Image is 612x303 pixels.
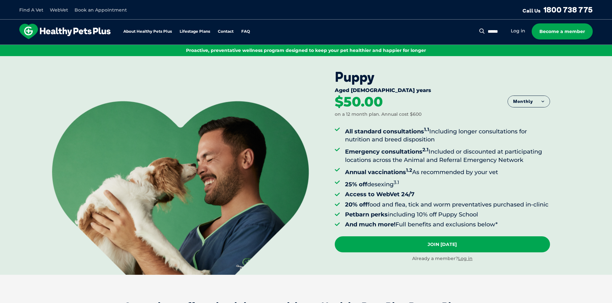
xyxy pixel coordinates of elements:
[75,7,127,13] a: Book an Appointment
[335,95,383,109] div: $50.00
[123,29,172,34] a: About Healthy Pets Plus
[345,148,429,155] strong: Emergency consultations
[422,147,429,153] sup: 2.1
[345,221,395,228] strong: And much more!
[522,7,541,14] span: Call Us
[458,256,473,261] a: Log in
[394,179,399,185] sup: 3.1
[522,5,593,14] a: Call Us1800 738 775
[186,47,426,53] span: Proactive, preventative wellness program designed to keep your pet healthier and happier for longer
[335,87,550,95] div: Aged [DEMOGRAPHIC_DATA] years
[345,146,550,164] li: Included or discounted at participating locations across the Animal and Referral Emergency Network
[335,236,550,252] a: Join [DATE]
[478,28,486,34] button: Search
[335,69,550,85] div: Puppy
[424,126,429,132] sup: 1.1
[345,201,550,209] li: food and flea, tick and worm preventatives purchased in-clinic
[19,7,43,13] a: Find A Vet
[345,221,550,229] li: Full benefits and exclusions below*
[180,29,210,34] a: Lifestage Plans
[345,125,550,144] li: Including longer consultations for nutrition and breed disposition
[406,167,412,173] sup: 1.2
[345,201,368,208] strong: 20% off
[511,28,525,34] a: Log in
[335,256,550,262] div: Already a member?
[345,211,550,219] li: including 10% off Puppy School
[345,211,388,218] strong: Petbarn perks
[345,181,367,188] strong: 25% off
[335,111,421,118] div: on a 12 month plan. Annual cost $600
[241,29,250,34] a: FAQ
[218,29,234,34] a: Contact
[345,169,412,176] strong: Annual vaccinations
[19,24,111,39] img: hpp-logo
[345,191,414,198] strong: Access to WebVet 24/7
[345,128,429,135] strong: All standard consultations
[52,101,309,275] img: <br /> <b>Warning</b>: Undefined variable $title in <b>/var/www/html/current/codepool/wp-content/...
[50,7,68,13] a: WebVet
[532,23,593,39] a: Become a member
[508,96,550,107] button: Monthly
[345,166,550,176] li: As recommended by your vet
[345,178,550,189] li: desexing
